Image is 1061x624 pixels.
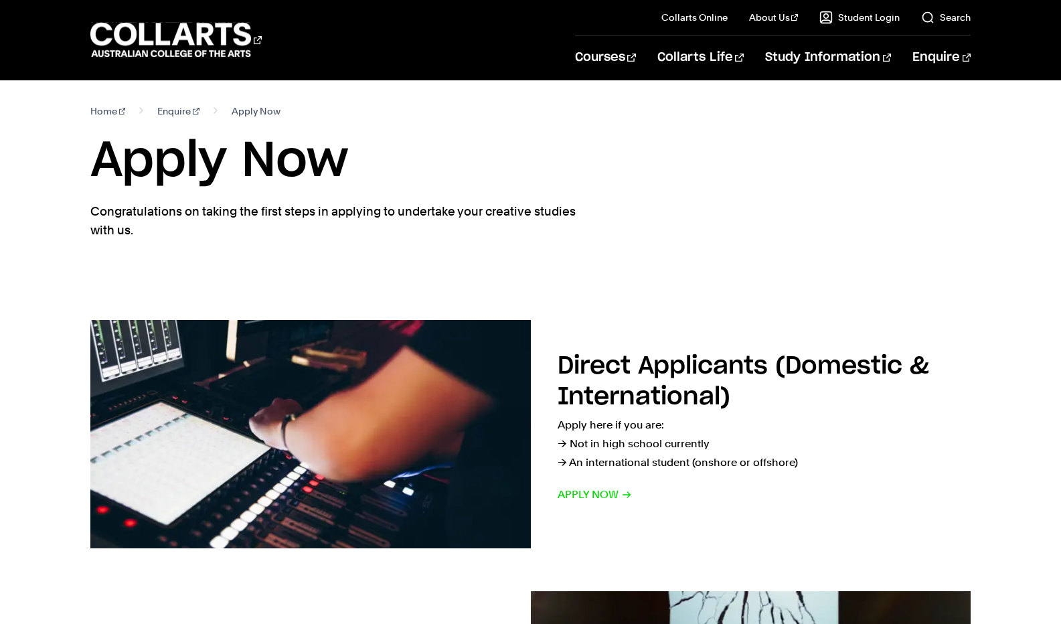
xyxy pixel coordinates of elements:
[661,11,728,24] a: Collarts Online
[558,485,632,504] span: Apply now
[819,11,900,24] a: Student Login
[558,416,971,472] p: Apply here if you are: → Not in high school currently → An international student (onshore or offs...
[90,131,971,191] h1: Apply Now
[90,202,579,240] p: Congratulations on taking the first steps in applying to undertake your creative studies with us.
[90,102,126,121] a: Home
[921,11,971,24] a: Search
[657,35,744,80] a: Collarts Life
[90,21,262,59] div: Go to homepage
[232,102,280,121] span: Apply Now
[749,11,799,24] a: About Us
[765,35,891,80] a: Study Information
[912,35,971,80] a: Enquire
[575,35,636,80] a: Courses
[157,102,199,121] a: Enquire
[90,320,971,548] a: Direct Applicants (Domestic & International) Apply here if you are:→ Not in high school currently...
[558,354,929,410] h2: Direct Applicants (Domestic & International)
